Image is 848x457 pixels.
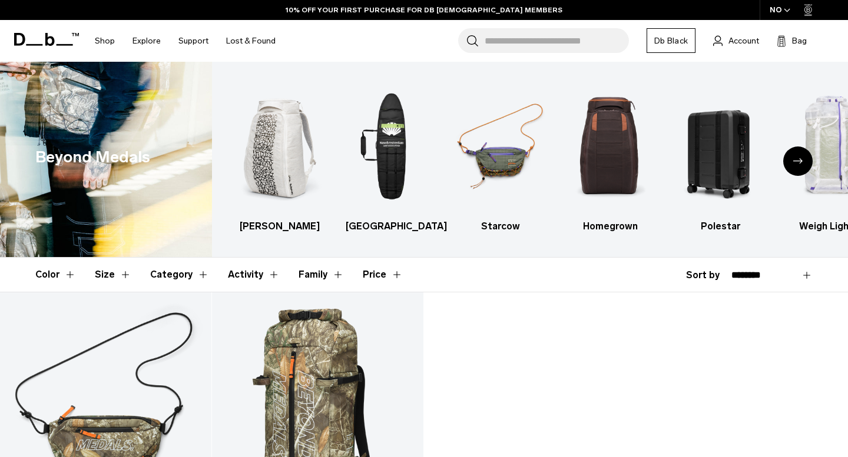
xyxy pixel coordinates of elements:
[566,79,655,214] img: Db
[783,146,813,176] div: Next slide
[363,258,403,292] button: Toggle Price
[95,258,131,292] button: Toggle Filter
[132,20,161,62] a: Explore
[236,79,325,233] li: 1 / 6
[676,79,766,233] a: Db Polestar
[95,20,115,62] a: Shop
[35,258,76,292] button: Toggle Filter
[35,145,150,169] h1: Beyond Medals
[346,79,435,214] img: Db
[86,20,284,62] nav: Main Navigation
[346,219,435,233] h3: [GEOGRAPHIC_DATA]
[226,20,276,62] a: Lost & Found
[728,35,759,47] span: Account
[777,34,807,48] button: Bag
[286,5,562,15] a: 10% OFF YOUR FIRST PURCHASE FOR DB [DEMOGRAPHIC_DATA] MEMBERS
[647,28,695,53] a: Db Black
[150,258,209,292] button: Toggle Filter
[456,79,545,233] a: Db Starcow
[236,79,325,233] a: Db [PERSON_NAME]
[346,79,435,233] li: 2 / 6
[456,219,545,233] h3: Starcow
[236,79,325,214] img: Db
[566,219,655,233] h3: Homegrown
[178,20,208,62] a: Support
[456,79,545,233] li: 3 / 6
[299,258,344,292] button: Toggle Filter
[566,79,655,233] a: Db Homegrown
[236,219,325,233] h3: [PERSON_NAME]
[346,79,435,233] a: Db [GEOGRAPHIC_DATA]
[792,35,807,47] span: Bag
[456,79,545,214] img: Db
[713,34,759,48] a: Account
[676,79,766,233] li: 5 / 6
[228,258,280,292] button: Toggle Filter
[676,79,766,214] img: Db
[566,79,655,233] li: 4 / 6
[676,219,766,233] h3: Polestar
